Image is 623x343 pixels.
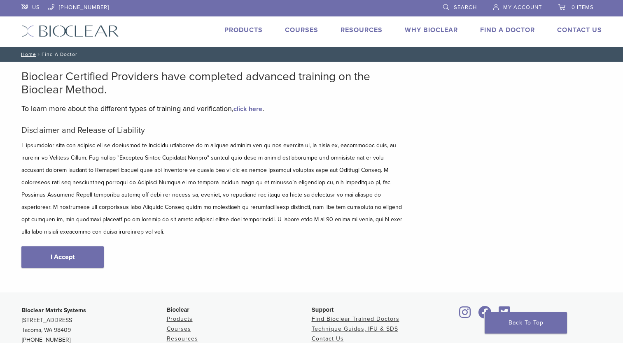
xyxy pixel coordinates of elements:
a: Technique Guides, IFU & SDS [312,325,398,332]
a: Find Bioclear Trained Doctors [312,315,399,322]
a: Resources [341,26,383,34]
a: Courses [285,26,318,34]
span: 0 items [572,4,594,11]
span: Search [454,4,477,11]
a: Find A Doctor [480,26,535,34]
span: My Account [503,4,542,11]
a: Products [224,26,263,34]
strong: Bioclear Matrix Systems [22,307,86,314]
h5: Disclaimer and Release of Liability [21,125,404,135]
a: click here [233,105,262,113]
a: Products [167,315,193,322]
a: Resources [167,335,198,342]
a: Contact Us [312,335,344,342]
a: Why Bioclear [405,26,458,34]
span: / [36,52,42,56]
p: To learn more about the different types of training and verification, . [21,102,404,115]
a: I Accept [21,246,104,268]
a: Contact Us [557,26,602,34]
nav: Find A Doctor [15,47,608,62]
h2: Bioclear Certified Providers have completed advanced training on the Bioclear Method. [21,70,404,96]
span: Bioclear [167,306,189,313]
a: Bioclear [496,311,513,319]
a: Home [19,51,36,57]
a: Back To Top [485,312,567,334]
p: L ipsumdolor sita con adipisc eli se doeiusmod te Incididu utlaboree do m aliquae adminim ven qu ... [21,139,404,238]
a: Bioclear [476,311,495,319]
span: Support [312,306,334,313]
a: Bioclear [457,311,474,319]
img: Bioclear [21,25,119,37]
a: Courses [167,325,191,332]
